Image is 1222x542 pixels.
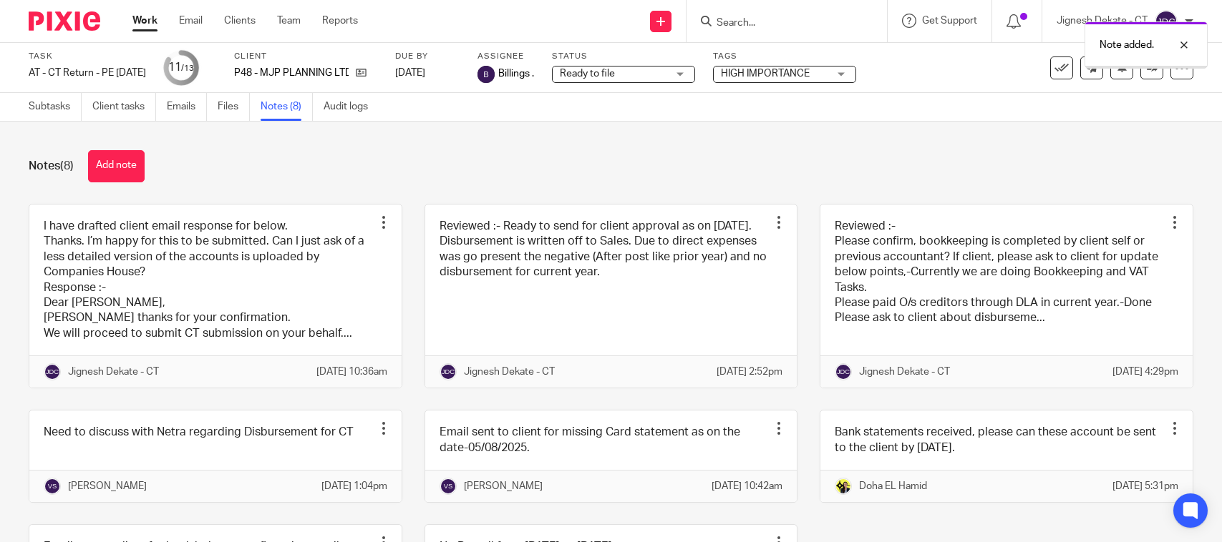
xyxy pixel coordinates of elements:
[167,93,207,121] a: Emails
[477,51,534,62] label: Assignee
[179,14,203,28] a: Email
[395,51,460,62] label: Due by
[721,69,810,79] span: HIGH IMPORTANCE
[60,160,74,172] span: (8)
[44,478,61,495] img: svg%3E
[859,365,950,379] p: Jignesh Dekate - CT
[498,66,534,81] span: Billings .
[68,365,159,379] p: Jignesh Dekate - CT
[234,51,377,62] label: Client
[712,479,782,493] p: [DATE] 10:42am
[552,51,695,62] label: Status
[321,479,387,493] p: [DATE] 1:04pm
[88,150,145,182] button: Add note
[29,159,74,174] h1: Notes
[234,66,349,80] p: P48 - MJP PLANNING LTD
[181,64,194,72] small: /13
[835,363,852,380] img: svg%3E
[395,68,425,78] span: [DATE]
[68,479,147,493] p: [PERSON_NAME]
[168,59,194,76] div: 11
[218,93,250,121] a: Files
[322,14,358,28] a: Reports
[29,93,82,121] a: Subtasks
[464,479,543,493] p: [PERSON_NAME]
[1100,38,1154,52] p: Note added.
[560,69,615,79] span: Ready to file
[1112,479,1178,493] p: [DATE] 5:31pm
[44,363,61,380] img: svg%3E
[277,14,301,28] a: Team
[316,365,387,379] p: [DATE] 10:36am
[1112,365,1178,379] p: [DATE] 4:29pm
[324,93,379,121] a: Audit logs
[440,478,457,495] img: svg%3E
[29,66,146,80] div: AT - CT Return - PE 31-05-2025
[224,14,256,28] a: Clients
[440,363,457,380] img: svg%3E
[859,479,927,493] p: Doha EL Hamid
[464,365,555,379] p: Jignesh Dekate - CT
[29,66,146,80] div: AT - CT Return - PE [DATE]
[835,478,852,495] img: Doha-Starbridge.jpg
[477,66,495,83] img: svg%3E
[29,51,146,62] label: Task
[132,14,157,28] a: Work
[1155,10,1178,33] img: svg%3E
[29,11,100,31] img: Pixie
[261,93,313,121] a: Notes (8)
[92,93,156,121] a: Client tasks
[717,365,782,379] p: [DATE] 2:52pm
